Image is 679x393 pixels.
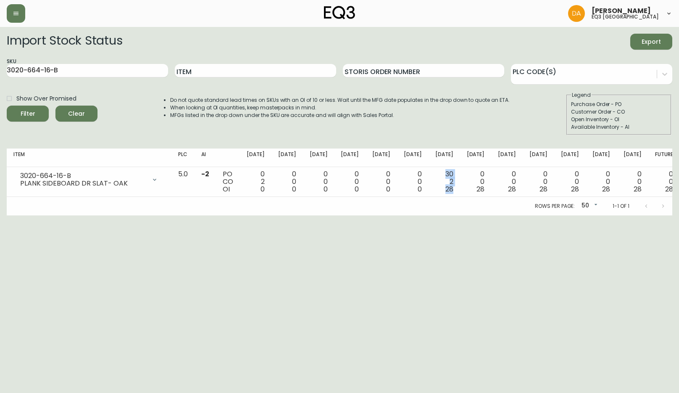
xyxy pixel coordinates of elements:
[467,170,485,193] div: 0 0
[20,172,146,180] div: 3020-664-16-B
[20,180,146,187] div: PLANK SIDEBOARD DR SLAT- OAK
[310,170,328,193] div: 0 0
[571,116,667,123] div: Open Inventory - OI
[554,149,586,167] th: [DATE]
[171,167,195,197] td: 5.0
[366,149,397,167] th: [DATE]
[278,170,296,193] div: 0 0
[324,184,328,194] span: 0
[476,184,484,194] span: 28
[429,149,460,167] th: [DATE]
[170,104,510,112] li: When looking at OI quantities, keep masterpacks in mind.
[586,149,617,167] th: [DATE]
[602,184,610,194] span: 28
[195,149,216,167] th: AI
[170,112,510,119] li: MFGs listed in the drop down under the SKU are accurate and will align with Sales Portal.
[418,184,422,194] span: 0
[240,149,271,167] th: [DATE]
[170,96,510,104] li: Do not quote standard lead times on SKUs with an OI of 10 or less. Wait until the MFG date popula...
[62,109,91,119] span: Clear
[561,170,579,193] div: 0 0
[613,202,629,210] p: 1-1 of 1
[445,184,453,194] span: 28
[271,149,303,167] th: [DATE]
[404,170,422,193] div: 0 0
[334,149,366,167] th: [DATE]
[578,199,599,213] div: 50
[571,108,667,116] div: Customer Order - CO
[7,34,122,50] h2: Import Stock Status
[386,184,390,194] span: 0
[665,184,673,194] span: 28
[637,37,666,47] span: Export
[571,184,579,194] span: 28
[535,202,575,210] p: Rows per page:
[13,170,165,189] div: 3020-664-16-BPLANK SIDEBOARD DR SLAT- OAK
[540,184,547,194] span: 28
[292,184,296,194] span: 0
[435,170,453,193] div: 30 2
[498,170,516,193] div: 0 0
[7,106,49,122] button: Filter
[491,149,523,167] th: [DATE]
[571,101,667,108] div: Purchase Order - PO
[397,149,429,167] th: [DATE]
[7,149,171,167] th: Item
[634,184,642,194] span: 28
[247,170,265,193] div: 0 2
[16,94,76,103] span: Show Over Promised
[201,169,209,179] span: -2
[303,149,334,167] th: [DATE]
[630,34,672,50] button: Export
[223,170,233,193] div: PO CO
[55,106,97,122] button: Clear
[617,149,648,167] th: [DATE]
[655,170,673,193] div: 0 0
[529,170,547,193] div: 0 0
[571,91,592,99] legend: Legend
[523,149,554,167] th: [DATE]
[592,14,659,19] h5: eq3 [GEOGRAPHIC_DATA]
[624,170,642,193] div: 0 0
[171,149,195,167] th: PLC
[592,170,611,193] div: 0 0
[223,184,230,194] span: OI
[341,170,359,193] div: 0 0
[324,6,355,19] img: logo
[460,149,492,167] th: [DATE]
[355,184,359,194] span: 0
[372,170,390,193] div: 0 0
[571,123,667,131] div: Available Inventory - AI
[261,184,265,194] span: 0
[568,5,585,22] img: dd1a7e8db21a0ac8adbf82b84ca05374
[592,8,651,14] span: [PERSON_NAME]
[508,184,516,194] span: 28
